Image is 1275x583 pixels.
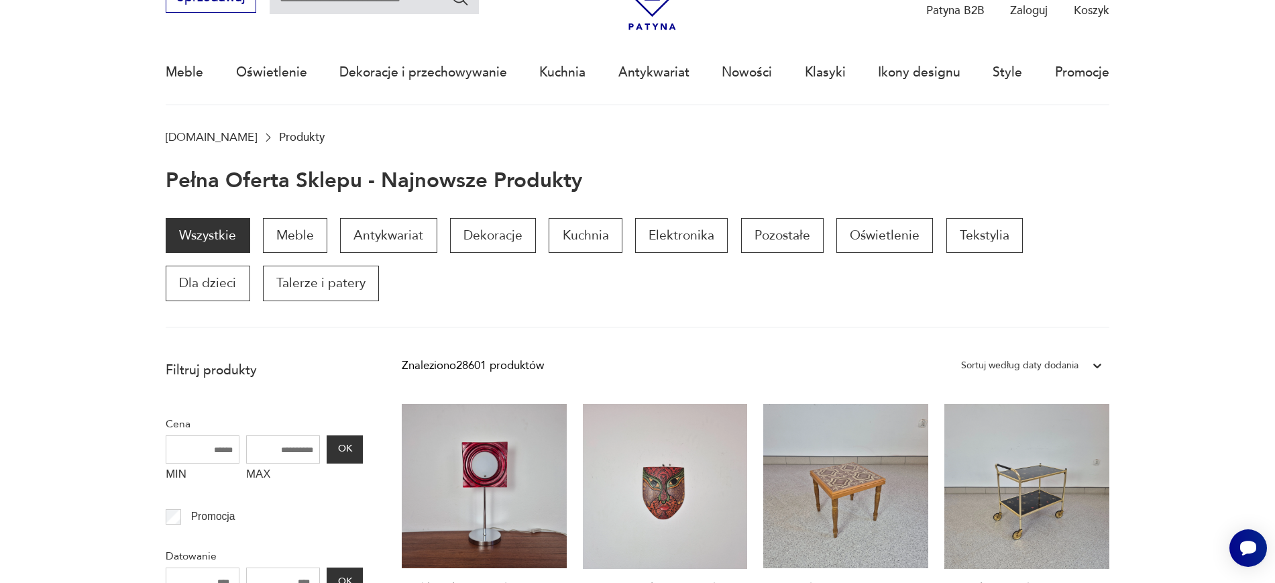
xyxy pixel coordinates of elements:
[836,218,933,253] a: Oświetlenie
[339,42,507,103] a: Dekoracje i przechowywanie
[878,42,960,103] a: Ikony designu
[1229,529,1267,567] iframe: Smartsupp widget button
[993,42,1022,103] a: Style
[741,218,824,253] a: Pozostałe
[191,508,235,525] p: Promocja
[402,357,544,374] div: Znaleziono 28601 produktów
[961,357,1078,374] div: Sortuj według daty dodania
[246,464,320,489] label: MAX
[166,362,363,379] p: Filtruj produkty
[1010,3,1048,18] p: Zaloguj
[1074,3,1109,18] p: Koszyk
[618,42,689,103] a: Antykwariat
[340,218,437,253] a: Antykwariat
[926,3,985,18] p: Patyna B2B
[263,218,327,253] a: Meble
[805,42,846,103] a: Klasyki
[539,42,586,103] a: Kuchnia
[166,464,239,489] label: MIN
[166,170,582,193] h1: Pełna oferta sklepu - najnowsze produkty
[166,218,250,253] a: Wszystkie
[549,218,622,253] a: Kuchnia
[166,266,250,301] a: Dla dzieci
[1055,42,1109,103] a: Promocje
[946,218,1023,253] a: Tekstylia
[279,131,325,144] p: Produkty
[166,415,363,433] p: Cena
[166,547,363,565] p: Datowanie
[722,42,772,103] a: Nowości
[635,218,728,253] a: Elektronika
[327,435,363,464] button: OK
[166,42,203,103] a: Meble
[263,266,379,301] a: Talerze i patery
[236,42,307,103] a: Oświetlenie
[450,218,536,253] a: Dekoracje
[166,131,257,144] a: [DOMAIN_NAME]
